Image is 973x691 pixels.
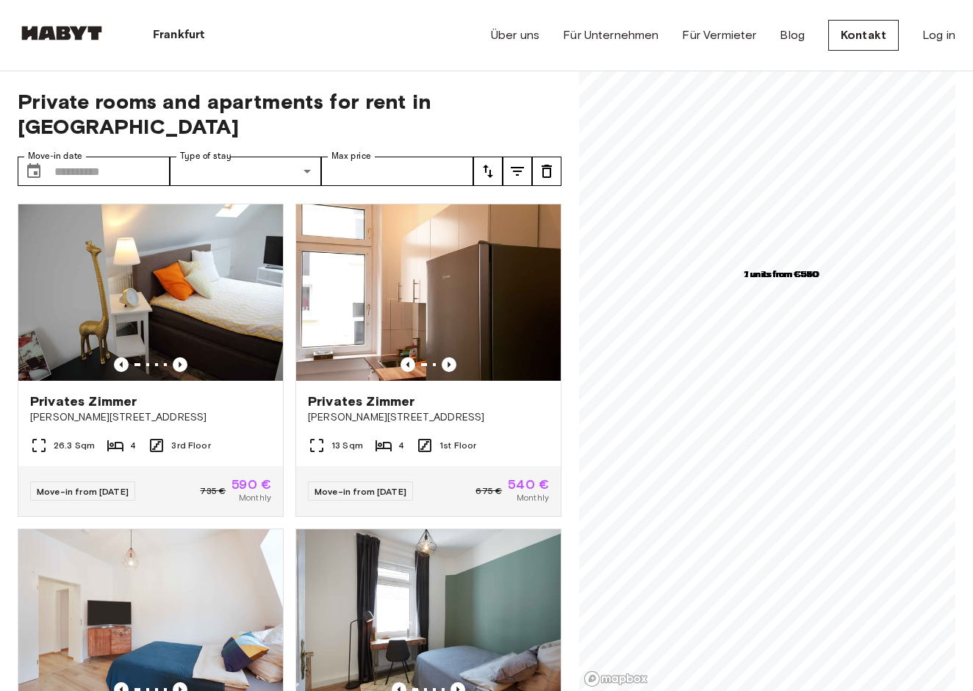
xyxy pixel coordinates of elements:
a: Marketing picture of unit DE-04-034-001-01HFPrevious imagePrevious imagePrivates Zimmer[PERSON_NA... [295,204,561,517]
span: Move-in from [DATE] [37,486,129,497]
span: Move-in from [DATE] [315,486,406,497]
label: Move-in date [28,150,82,162]
a: Mapbox logo [584,670,648,687]
button: Previous image [173,357,187,372]
span: 13 Sqm [331,439,363,452]
button: Previous image [401,357,415,372]
a: Für Unternehmen [563,26,658,44]
span: Private rooms and apartments for rent in [GEOGRAPHIC_DATA] [18,89,561,139]
span: 675 € [475,484,502,498]
span: 735 € [200,484,226,498]
img: Marketing picture of unit DE-04-007-001-04HF [18,204,283,381]
p: Frankfurt [153,26,204,44]
span: 2 units from €550 [744,268,821,279]
button: tune [532,157,561,186]
span: 1st Floor [439,439,476,452]
button: Previous image [114,357,129,372]
span: [PERSON_NAME][STREET_ADDRESS] [30,410,271,425]
span: Monthly [517,491,549,504]
a: Blog [780,26,805,44]
span: 4 [398,439,404,452]
button: tune [503,157,532,186]
span: [PERSON_NAME][STREET_ADDRESS] [308,410,549,425]
span: 1 units from €550 [744,268,819,279]
div: Map marker [744,267,819,282]
img: Marketing picture of unit DE-04-034-001-01HF [296,204,561,381]
button: Previous image [442,357,456,372]
span: 4 [130,439,136,452]
a: Marketing picture of unit DE-04-007-001-04HFPrevious imagePrevious imagePrivates Zimmer[PERSON_NA... [18,204,284,517]
span: Privates Zimmer [30,393,137,410]
a: Kontakt [828,20,899,51]
button: tune [473,157,503,186]
span: 3rd Floor [171,439,210,452]
span: Monthly [239,491,271,504]
label: Max price [331,150,371,162]
span: 590 € [231,478,271,491]
a: Für Vermieter [682,26,756,44]
div: Map marker [744,267,821,282]
img: Habyt [18,26,106,40]
span: 26.3 Sqm [54,439,95,452]
a: Log in [922,26,955,44]
span: Privates Zimmer [308,393,414,410]
a: Über uns [491,26,539,44]
label: Type of stay [180,150,231,162]
button: Choose date [19,157,49,186]
span: 540 € [508,478,549,491]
